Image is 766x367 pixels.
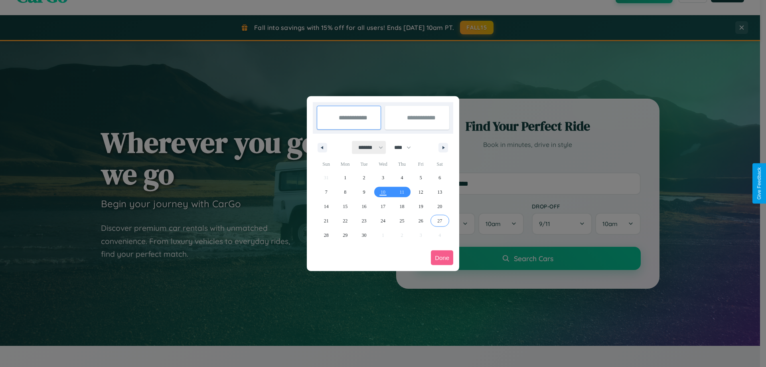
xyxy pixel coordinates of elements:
[438,171,441,185] span: 6
[420,171,422,185] span: 5
[336,171,354,185] button: 1
[382,171,384,185] span: 3
[393,158,411,171] span: Thu
[373,171,392,185] button: 3
[430,214,449,228] button: 27
[355,214,373,228] button: 23
[317,228,336,242] button: 28
[411,214,430,228] button: 26
[399,214,404,228] span: 25
[411,171,430,185] button: 5
[343,199,347,214] span: 15
[336,214,354,228] button: 22
[437,185,442,199] span: 13
[336,158,354,171] span: Mon
[343,214,347,228] span: 22
[362,228,367,242] span: 30
[401,171,403,185] span: 4
[393,185,411,199] button: 11
[373,214,392,228] button: 24
[317,158,336,171] span: Sun
[419,199,423,214] span: 19
[355,158,373,171] span: Tue
[373,185,392,199] button: 10
[393,199,411,214] button: 18
[355,171,373,185] button: 2
[381,214,385,228] span: 24
[336,228,354,242] button: 29
[430,199,449,214] button: 20
[430,171,449,185] button: 6
[419,214,423,228] span: 26
[325,185,328,199] span: 7
[317,199,336,214] button: 14
[362,199,367,214] span: 16
[362,214,367,228] span: 23
[355,185,373,199] button: 9
[324,228,329,242] span: 28
[756,167,762,200] div: Give Feedback
[437,199,442,214] span: 20
[393,214,411,228] button: 25
[355,228,373,242] button: 30
[355,199,373,214] button: 16
[324,214,329,228] span: 21
[411,199,430,214] button: 19
[336,185,354,199] button: 8
[363,171,365,185] span: 2
[430,185,449,199] button: 13
[343,228,347,242] span: 29
[437,214,442,228] span: 27
[430,158,449,171] span: Sat
[317,185,336,199] button: 7
[419,185,423,199] span: 12
[411,158,430,171] span: Fri
[373,199,392,214] button: 17
[363,185,365,199] span: 9
[381,199,385,214] span: 17
[344,171,346,185] span: 1
[431,250,453,265] button: Done
[336,199,354,214] button: 15
[400,185,405,199] span: 11
[324,199,329,214] span: 14
[344,185,346,199] span: 8
[373,158,392,171] span: Wed
[411,185,430,199] button: 12
[317,214,336,228] button: 21
[381,185,385,199] span: 10
[393,171,411,185] button: 4
[399,199,404,214] span: 18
